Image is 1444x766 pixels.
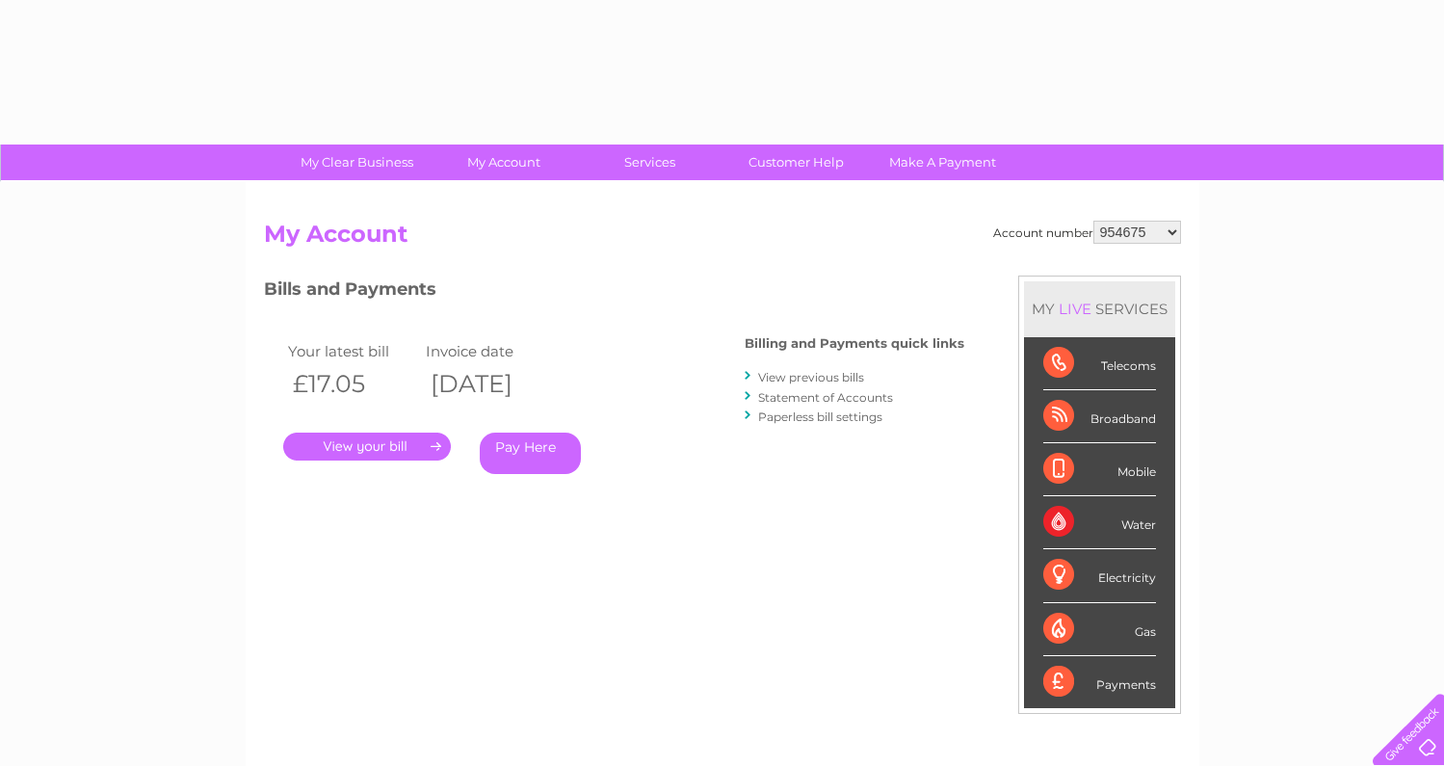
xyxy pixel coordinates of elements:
h3: Bills and Payments [264,276,964,309]
a: Make A Payment [863,145,1022,180]
div: Gas [1043,603,1156,656]
th: [DATE] [421,364,560,404]
a: Pay Here [480,433,581,474]
div: Water [1043,496,1156,549]
div: Electricity [1043,549,1156,602]
a: Statement of Accounts [758,390,893,405]
a: Paperless bill settings [758,409,882,424]
h4: Billing and Payments quick links [745,336,964,351]
th: £17.05 [283,364,422,404]
a: . [283,433,451,461]
div: MY SERVICES [1024,281,1175,336]
a: My Account [424,145,583,180]
div: Payments [1043,656,1156,708]
a: Customer Help [717,145,876,180]
div: Account number [993,221,1181,244]
h2: My Account [264,221,1181,257]
td: Invoice date [421,338,560,364]
td: Your latest bill [283,338,422,364]
div: Broadband [1043,390,1156,443]
div: LIVE [1055,300,1095,318]
a: My Clear Business [277,145,436,180]
div: Mobile [1043,443,1156,496]
a: Services [570,145,729,180]
a: View previous bills [758,370,864,384]
div: Telecoms [1043,337,1156,390]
